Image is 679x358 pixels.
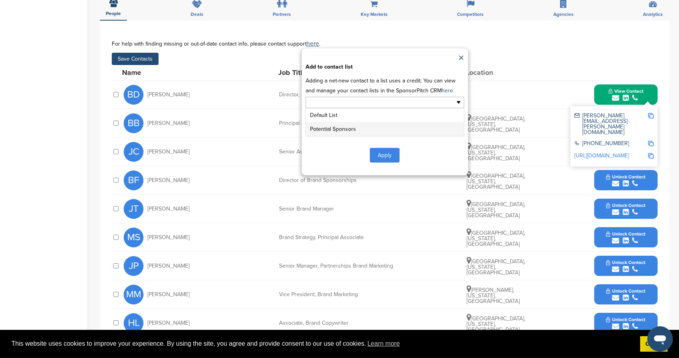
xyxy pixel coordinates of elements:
li: Default List [306,108,464,122]
div: Vice President, Brand Marketing [279,292,398,297]
span: Deals [191,12,203,17]
button: View Contact [599,83,653,107]
span: BF [124,170,143,190]
span: [GEOGRAPHIC_DATA], [US_STATE], [GEOGRAPHIC_DATA] [467,201,525,219]
a: [URL][DOMAIN_NAME] [574,152,629,159]
button: Unlock Contact [597,226,655,249]
a: dismiss cookie message [640,336,668,352]
span: [PERSON_NAME] [147,320,189,326]
span: [PERSON_NAME] [147,178,189,183]
span: [PERSON_NAME] [147,235,189,240]
span: JP [124,256,143,276]
span: JC [124,142,143,162]
a: here [442,87,453,94]
span: BB [124,113,143,133]
li: Potential Sponsors [306,122,464,136]
span: MM [124,285,143,304]
span: Unlock Contact [606,288,645,294]
button: Unlock Contact [597,283,655,306]
img: Copy [648,113,654,119]
button: Unlock Contact [597,168,655,192]
span: Partners [273,12,291,17]
span: Analytics [643,12,663,17]
span: [PERSON_NAME] [147,292,189,297]
img: Copy [648,141,654,146]
a: learn more about cookies [366,338,401,350]
span: Agencies [553,12,574,17]
button: Unlock Contact [597,311,655,335]
span: Unlock Contact [606,317,645,322]
span: [GEOGRAPHIC_DATA], [US_STATE], [GEOGRAPHIC_DATA] [467,258,525,276]
div: Brand Strategy, Principal Associate [279,235,398,240]
div: Director of Brand Sponsorships [279,178,398,183]
span: Unlock Contact [606,174,645,180]
div: [PHONE_NUMBER] [574,141,648,147]
button: Apply [370,148,400,163]
span: Competitors [457,12,484,17]
button: Unlock Contact [597,197,655,221]
span: This website uses cookies to improve your experience. By using the site, you agree and provide co... [11,338,634,350]
div: Senior Brand Manager [279,206,398,212]
span: [PERSON_NAME] [147,206,189,212]
span: People [106,11,121,16]
span: Key Markets [361,12,388,17]
span: View Contact [608,88,643,94]
span: [GEOGRAPHIC_DATA], [US_STATE], [GEOGRAPHIC_DATA] [467,230,525,247]
a: × [458,52,464,64]
div: Senior Manager, Partnerships Brand Marketing [279,263,398,269]
div: Add to contact list [306,64,464,70]
div: [PERSON_NAME][EMAIL_ADDRESS][PERSON_NAME][DOMAIN_NAME] [574,113,648,135]
img: Copy [648,153,654,159]
span: JT [124,199,143,219]
span: Unlock Contact [606,231,645,237]
span: BD [124,85,143,105]
span: [PERSON_NAME], [US_STATE], [GEOGRAPHIC_DATA] [467,287,520,304]
p: Adding a net-new contact to a list uses a credit. You can view and manage your contact lists in t... [306,76,464,96]
a: here [306,40,319,48]
iframe: Button to launch messaging window [647,326,673,352]
span: Unlock Contact [606,260,645,265]
button: Unlock Contact [597,254,655,278]
span: MS [124,228,143,247]
span: [GEOGRAPHIC_DATA], [US_STATE], [GEOGRAPHIC_DATA] [467,315,525,333]
span: HL [124,313,143,333]
span: [PERSON_NAME] [147,263,189,269]
div: Associate, Brand Copywriter [279,320,398,326]
span: [GEOGRAPHIC_DATA], [US_STATE], [GEOGRAPHIC_DATA] [467,172,525,190]
span: Unlock Contact [606,203,645,208]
